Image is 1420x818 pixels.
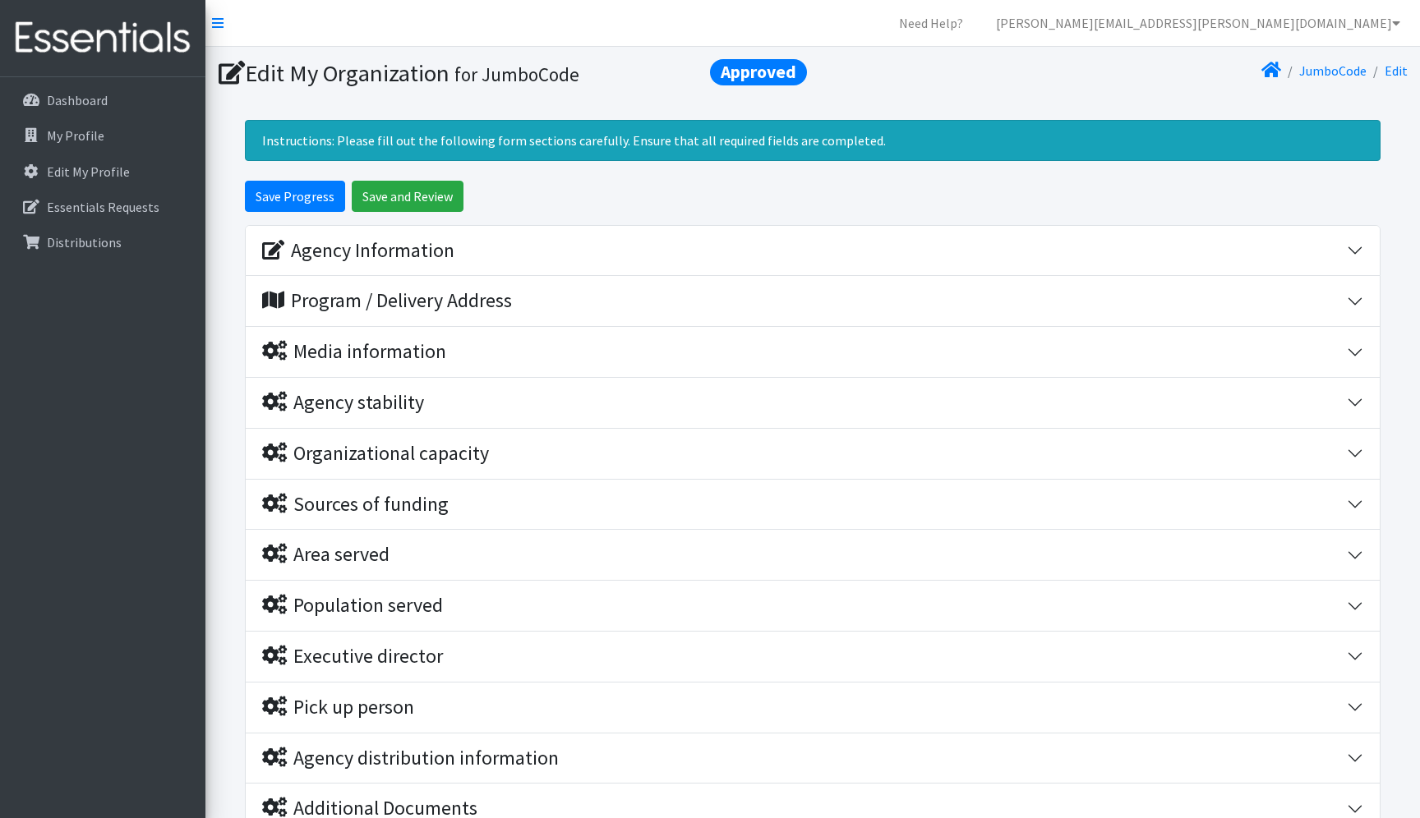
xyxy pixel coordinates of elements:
[262,239,454,263] div: Agency Information
[262,543,390,567] div: Area served
[246,632,1380,682] button: Executive director
[246,480,1380,530] button: Sources of funding
[262,696,414,719] div: Pick up person
[246,429,1380,479] button: Organizational capacity
[262,594,443,618] div: Population served
[246,378,1380,428] button: Agency stability
[47,199,159,215] p: Essentials Requests
[246,276,1380,326] button: Program / Delivery Address
[7,155,199,188] a: Edit My Profile
[246,327,1380,377] button: Media information
[47,92,108,108] p: Dashboard
[262,493,449,517] div: Sources of funding
[246,733,1380,784] button: Agency distribution information
[246,581,1380,631] button: Population served
[454,62,579,86] small: for JumboCode
[47,163,130,180] p: Edit My Profile
[245,120,1381,161] div: Instructions: Please fill out the following form sections carefully. Ensure that all required fie...
[246,530,1380,580] button: Area served
[262,289,512,313] div: Program / Delivery Address
[47,234,122,250] p: Distributions
[262,340,446,364] div: Media information
[352,181,463,212] input: Save and Review
[219,59,807,88] h1: Edit My Organization
[1299,62,1367,79] a: JumboCode
[262,645,443,669] div: Executive director
[7,84,199,117] a: Dashboard
[710,59,807,85] span: Approved
[262,442,489,466] div: Organizational capacity
[262,747,559,770] div: Agency distribution information
[262,391,424,415] div: Agency stability
[246,682,1380,733] button: Pick up person
[7,119,199,152] a: My Profile
[886,7,976,39] a: Need Help?
[983,7,1413,39] a: [PERSON_NAME][EMAIL_ADDRESS][PERSON_NAME][DOMAIN_NAME]
[7,191,199,223] a: Essentials Requests
[7,11,199,66] img: HumanEssentials
[246,226,1380,276] button: Agency Information
[7,226,199,259] a: Distributions
[245,181,345,212] input: Save Progress
[47,127,104,144] p: My Profile
[1385,62,1408,79] a: Edit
